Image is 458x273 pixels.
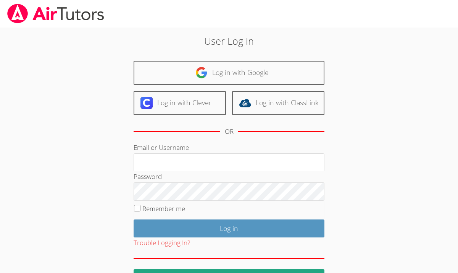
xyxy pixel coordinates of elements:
a: Log in with ClassLink [232,91,324,115]
label: Password [134,172,162,181]
input: Log in [134,219,324,237]
img: classlink-logo-d6bb404cc1216ec64c9a2012d9dc4662098be43eaf13dc465df04b49fa7ab582.svg [239,97,251,109]
div: OR [225,126,234,137]
img: airtutors_banner-c4298cdbf04f3fff15de1276eac7730deb9818008684d7c2e4769d2f7ddbe033.png [6,4,105,23]
img: google-logo-50288ca7cdecda66e5e0955fdab243c47b7ad437acaf1139b6f446037453330a.svg [195,67,208,79]
img: clever-logo-6eab21bc6e7a338710f1a6ff85c0baf02591cd810cc4098c63d3a4b26e2feb20.svg [140,97,153,109]
label: Email or Username [134,143,189,152]
a: Log in with Clever [134,91,226,115]
a: Log in with Google [134,61,324,85]
label: Remember me [142,204,185,213]
button: Trouble Logging In? [134,237,190,249]
h2: User Log in [105,34,353,48]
